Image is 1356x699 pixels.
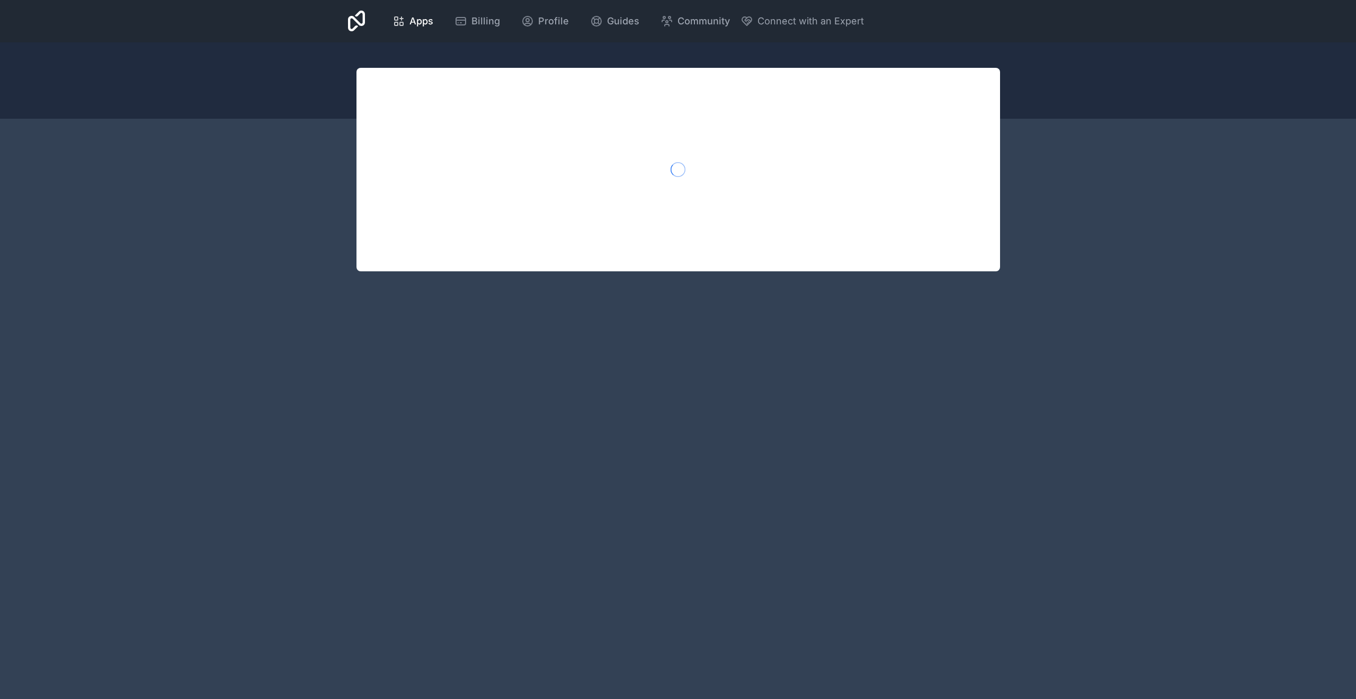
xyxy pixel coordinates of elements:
[741,14,864,29] button: Connect with an Expert
[409,14,433,29] span: Apps
[538,14,569,29] span: Profile
[471,14,500,29] span: Billing
[677,14,730,29] span: Community
[513,10,577,33] a: Profile
[652,10,738,33] a: Community
[446,10,508,33] a: Billing
[582,10,648,33] a: Guides
[384,10,442,33] a: Apps
[757,14,864,29] span: Connect with an Expert
[607,14,639,29] span: Guides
